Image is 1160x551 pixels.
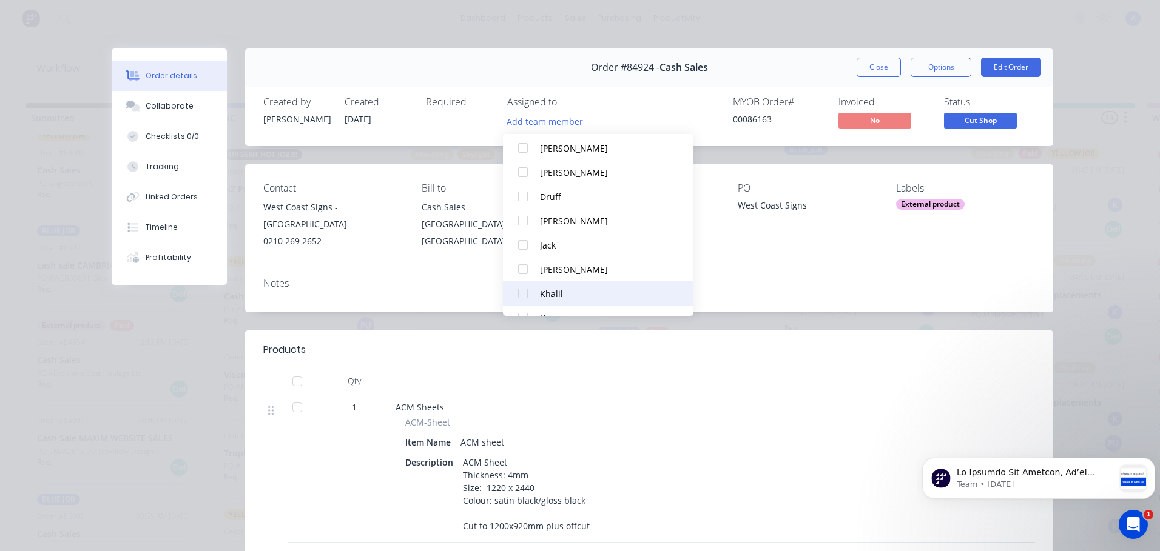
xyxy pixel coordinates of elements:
[263,342,306,357] div: Products
[540,239,668,252] div: Jack
[345,96,411,108] div: Created
[540,263,668,276] div: [PERSON_NAME]
[422,199,561,216] div: Cash Sales
[838,113,911,128] span: No
[422,216,561,250] div: [GEOGRAPHIC_DATA], [GEOGRAPHIC_DATA],
[503,160,693,184] button: [PERSON_NAME]
[507,96,629,108] div: Assigned to
[352,401,357,413] span: 1
[896,182,1035,194] div: Labels
[503,209,693,233] button: [PERSON_NAME]
[503,184,693,209] button: Druff
[501,113,590,129] button: Add team member
[733,96,824,108] div: MYOB Order #
[1119,510,1148,539] iframe: Intercom live chat
[540,190,668,203] div: Druff
[112,121,227,152] button: Checklists 0/0
[733,113,824,125] div: 00086163
[838,96,929,108] div: Invoiced
[146,70,197,81] div: Order details
[911,58,971,77] button: Options
[146,161,179,172] div: Tracking
[112,182,227,212] button: Linked Orders
[738,182,877,194] div: PO
[146,131,199,142] div: Checklists 0/0
[112,91,227,121] button: Collaborate
[540,312,668,324] div: Kuz
[422,182,561,194] div: Bill to
[112,242,227,273] button: Profitability
[458,453,595,535] div: ACM Sheet Thickness: 4mm Size: 1220 x 2440 Colour: satin black/gloss black Cut to 1200x920mm plus...
[659,62,708,73] span: Cash Sales
[540,215,668,227] div: [PERSON_NAME]
[263,278,1035,289] div: Notes
[405,416,450,429] span: ACM-Sheet
[503,257,693,281] button: [PERSON_NAME]
[263,96,330,108] div: Created by
[507,113,590,129] button: Add team member
[146,192,198,202] div: Linked Orders
[944,96,1035,108] div: Status
[345,113,371,125] span: [DATE]
[503,136,693,160] button: [PERSON_NAME]
[422,199,561,250] div: Cash Sales[GEOGRAPHIC_DATA], [GEOGRAPHIC_DATA],
[944,113,1017,128] span: Cut Shop
[263,113,330,125] div: [PERSON_NAME]
[112,212,227,242] button: Timeline
[944,113,1017,131] button: Cut Shop
[857,58,901,77] button: Close
[426,96,493,108] div: Required
[112,152,227,182] button: Tracking
[146,101,194,112] div: Collaborate
[263,182,402,194] div: Contact
[738,199,877,216] div: West Coast Signs
[981,58,1041,77] button: Edit Order
[39,45,197,56] p: Message from Team, sent 2w ago
[263,199,402,250] div: West Coast Signs - [GEOGRAPHIC_DATA]0210 269 2652
[263,199,402,233] div: West Coast Signs - [GEOGRAPHIC_DATA]
[540,142,668,155] div: [PERSON_NAME]
[263,233,402,250] div: 0210 269 2652
[405,433,456,451] div: Item Name
[396,401,444,413] span: ACM Sheets
[540,166,668,179] div: [PERSON_NAME]
[503,233,693,257] button: Jack
[503,281,693,306] button: Khalil
[1144,510,1153,519] span: 1
[456,433,509,451] div: ACM sheet
[896,199,965,210] div: External product
[146,222,178,233] div: Timeline
[540,287,668,300] div: Khalil
[112,61,227,91] button: Order details
[591,62,659,73] span: Order #84924 -
[503,306,693,330] button: Kuz
[318,369,391,393] div: Qty
[917,433,1160,518] iframe: Intercom notifications message
[405,453,458,471] div: Description
[146,252,191,263] div: Profitability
